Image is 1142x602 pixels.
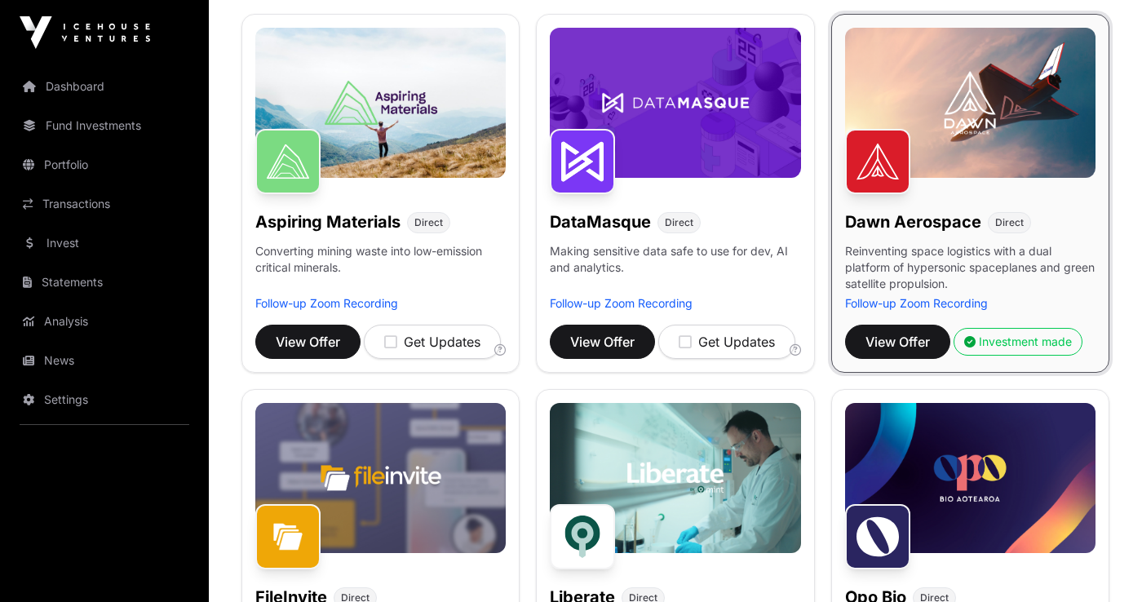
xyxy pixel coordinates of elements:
button: Get Updates [658,325,795,359]
a: News [13,343,196,378]
p: Reinventing space logistics with a dual platform of hypersonic spaceplanes and green satellite pr... [845,243,1096,295]
a: Portfolio [13,147,196,183]
h1: Aspiring Materials [255,210,401,233]
a: Follow-up Zoom Recording [255,296,398,310]
button: View Offer [845,325,950,359]
span: Direct [414,216,443,229]
a: Dashboard [13,69,196,104]
div: Get Updates [384,332,480,352]
a: Settings [13,382,196,418]
p: Converting mining waste into low-emission critical minerals. [255,243,506,295]
button: Investment made [954,328,1082,356]
p: Making sensitive data safe to use for dev, AI and analytics. [550,243,800,295]
div: Investment made [964,334,1072,350]
a: Transactions [13,186,196,222]
img: FileInvite [255,504,321,569]
a: Analysis [13,303,196,339]
img: Aspiring-Banner.jpg [255,28,506,178]
a: Follow-up Zoom Recording [550,296,693,310]
button: View Offer [550,325,655,359]
img: Liberate-Banner.jpg [550,403,800,553]
div: Get Updates [679,332,775,352]
span: Direct [665,216,693,229]
img: Dawn-Banner.jpg [845,28,1096,178]
a: Statements [13,264,196,300]
iframe: Chat Widget [1060,524,1142,602]
a: Fund Investments [13,108,196,144]
img: Liberate [550,504,615,569]
img: DataMasque [550,129,615,194]
img: Icehouse Ventures Logo [20,16,150,49]
img: Opo-Bio-Banner.jpg [845,403,1096,553]
img: Aspiring Materials [255,129,321,194]
img: DataMasque-Banner.jpg [550,28,800,178]
span: View Offer [276,332,340,352]
button: Get Updates [364,325,501,359]
span: Direct [995,216,1024,229]
a: Follow-up Zoom Recording [845,296,988,310]
img: Dawn Aerospace [845,129,910,194]
h1: DataMasque [550,210,651,233]
span: View Offer [865,332,930,352]
img: Opo Bio [845,504,910,569]
h1: Dawn Aerospace [845,210,981,233]
span: View Offer [570,332,635,352]
button: View Offer [255,325,361,359]
img: File-Invite-Banner.jpg [255,403,506,553]
a: Invest [13,225,196,261]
